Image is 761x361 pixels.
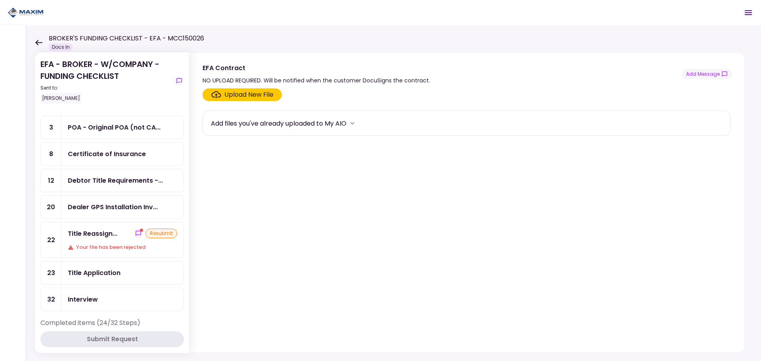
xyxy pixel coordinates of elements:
[40,142,184,166] a: 8Certificate of Insurance
[68,176,163,185] div: Debtor Title Requirements - Proof of IRP or Exemption
[40,222,184,258] a: 22Title Reassignmentshow-messagesresubmitYour file has been rejected
[189,52,745,353] div: EFA ContractNO UPLOAD REQUIRED. Will be notified when the customer DocuSigns the contract.show-me...
[87,334,138,344] div: Submit Request
[68,149,146,159] div: Certificate of Insurance
[41,288,61,311] div: 32
[682,69,732,79] button: show-messages
[41,196,61,218] div: 20
[145,229,177,238] div: resubmit
[8,7,44,19] img: Partner icon
[41,143,61,165] div: 8
[68,122,161,132] div: POA - Original POA (not CA or GA)
[134,229,143,238] button: show-messages
[40,169,184,192] a: 12Debtor Title Requirements - Proof of IRP or Exemption
[203,88,282,101] span: Click here to upload the required document
[40,261,184,285] a: 23Title Application
[40,93,82,103] div: [PERSON_NAME]
[346,117,358,129] button: more
[224,90,273,99] div: Upload New File
[49,43,73,51] div: Docs In
[40,318,184,334] div: Completed items (24/32 Steps)
[41,262,61,284] div: 23
[68,243,177,251] div: Your file has been rejected
[203,63,430,73] div: EFA Contract
[49,34,204,43] h1: BROKER'S FUNDING CHECKLIST - EFA - MCC150026
[68,202,158,212] div: Dealer GPS Installation Invoice
[41,169,61,192] div: 12
[68,268,120,278] div: Title Application
[203,76,430,85] div: NO UPLOAD REQUIRED. Will be notified when the customer DocuSigns the contract.
[40,195,184,219] a: 20Dealer GPS Installation Invoice
[739,3,758,22] button: Open menu
[40,116,184,139] a: 3POA - Original POA (not CA or GA)
[211,118,346,128] div: Add files you've already uploaded to My AIO
[40,288,184,311] a: 32Interview
[40,84,171,92] div: Sent to:
[68,294,98,304] div: Interview
[68,229,117,239] div: Title Reassignment
[41,116,61,139] div: 3
[40,331,184,347] button: Submit Request
[174,76,184,86] button: show-messages
[40,58,171,103] div: EFA - BROKER - W/COMPANY - FUNDING CHECKLIST
[41,222,61,258] div: 22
